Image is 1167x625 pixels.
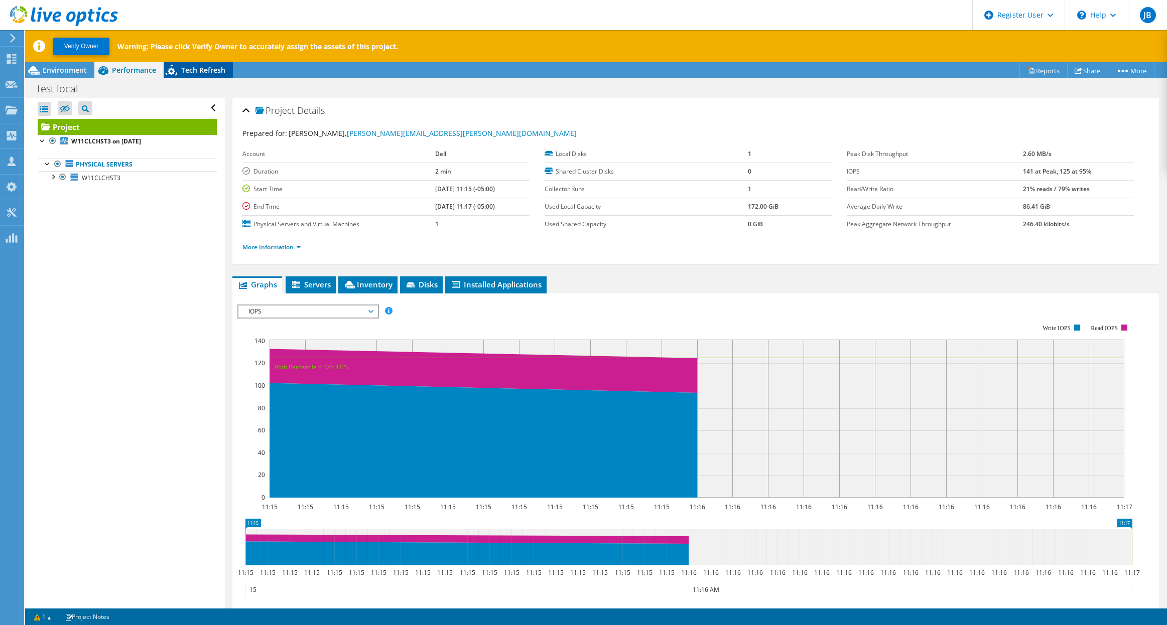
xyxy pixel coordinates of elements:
[435,202,495,211] b: [DATE] 11:17 (-05:00)
[254,381,265,390] text: 100
[304,568,320,577] text: 11:15
[748,202,779,211] b: 172.00 GiB
[435,185,495,193] b: [DATE] 11:15 (-05:00)
[262,503,278,511] text: 11:15
[1019,63,1068,78] a: Reports
[38,135,217,148] a: W11CLCHST3 on [DATE]
[1023,149,1052,158] b: 2.60 MB/s
[71,137,141,145] b: W11CLCHST3 on [DATE]
[435,167,451,176] b: 2 min
[618,503,634,511] text: 11:15
[237,279,277,289] span: Graphs
[690,503,705,511] text: 11:16
[38,171,217,184] a: W11CLCHST3
[847,219,1023,229] label: Peak Aggregate Network Throughput
[770,568,786,577] text: 11:16
[659,568,675,577] text: 11:15
[450,279,542,289] span: Installed Applications
[242,184,435,194] label: Start Time
[1023,220,1070,228] b: 246.40 kilobits/s
[242,202,435,212] label: End Time
[405,503,420,511] text: 11:15
[939,503,954,511] text: 11:16
[592,568,608,577] text: 11:15
[1117,503,1132,511] text: 11:17
[242,149,435,159] label: Account
[504,568,520,577] text: 11:15
[747,568,763,577] text: 11:16
[748,220,763,228] b: 0 GiB
[1010,503,1025,511] text: 11:16
[974,503,990,511] text: 11:16
[814,568,830,577] text: 11:16
[82,174,120,182] span: W11CLCHST3
[545,149,748,159] label: Local Disks
[343,279,393,289] span: Inventory
[369,503,384,511] text: 11:15
[254,337,265,345] text: 140
[258,471,265,479] text: 20
[1102,568,1118,577] text: 11:16
[1140,7,1156,23] span: JB
[615,568,630,577] text: 11:15
[282,568,298,577] text: 11:15
[33,83,94,94] h1: test local
[1067,63,1108,78] a: Share
[254,359,265,367] text: 120
[258,404,265,412] text: 80
[181,65,225,75] span: Tech Refresh
[38,119,217,135] a: Project
[260,568,276,577] text: 11:15
[545,219,748,229] label: Used Shared Capacity
[748,149,751,158] b: 1
[255,106,295,116] span: Project
[440,503,456,511] text: 11:15
[681,568,697,577] text: 11:16
[570,568,586,577] text: 11:15
[27,610,58,623] a: 1
[867,503,883,511] text: 11:16
[1080,568,1096,577] text: 11:16
[275,363,348,371] text: 95th Percentile = 125 IOPS
[847,184,1023,194] label: Read/Write Ratio
[476,503,491,511] text: 11:15
[847,202,1023,212] label: Average Daily Write
[291,279,331,289] span: Servers
[327,568,342,577] text: 11:15
[1058,568,1074,577] text: 11:16
[1023,167,1091,176] b: 141 at Peak, 125 at 95%
[637,568,653,577] text: 11:15
[242,128,287,138] label: Prepared for:
[38,158,217,171] a: Physical Servers
[1023,185,1090,193] b: 21% reads / 79% writes
[349,568,364,577] text: 11:15
[545,167,748,177] label: Shared Cluster Disks
[112,65,156,75] span: Performance
[298,503,313,511] text: 11:15
[991,568,1007,577] text: 11:16
[1043,325,1071,332] text: Write IOPS
[903,503,919,511] text: 11:16
[703,568,719,577] text: 11:16
[760,503,776,511] text: 11:16
[371,568,386,577] text: 11:15
[1124,568,1140,577] text: 11:17
[482,568,497,577] text: 11:15
[847,149,1023,159] label: Peak Disk Throughput
[925,568,941,577] text: 11:16
[947,568,963,577] text: 11:16
[1091,325,1118,332] text: Read IOPS
[858,568,874,577] text: 11:16
[1023,202,1050,211] b: 86.41 GiB
[654,503,670,511] text: 11:15
[969,568,985,577] text: 11:16
[792,568,808,577] text: 11:16
[725,503,740,511] text: 11:16
[238,568,253,577] text: 11:15
[43,65,87,75] span: Environment
[903,568,919,577] text: 11:16
[289,128,577,138] span: [PERSON_NAME],
[1108,63,1154,78] a: More
[1077,11,1086,20] svg: \n
[1035,568,1051,577] text: 11:16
